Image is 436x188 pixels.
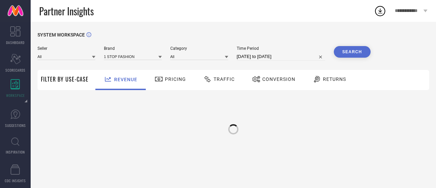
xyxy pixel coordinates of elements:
span: CDC INSIGHTS [5,178,26,183]
div: Open download list [374,5,386,17]
input: Select time period [237,53,325,61]
span: INSPIRATION [6,149,25,155]
span: Filter By Use-Case [41,75,89,83]
span: Time Period [237,46,325,51]
span: Brand [104,46,162,51]
span: Category [170,46,228,51]
span: Revenue [114,77,137,82]
span: DASHBOARD [6,40,25,45]
span: Pricing [165,76,186,82]
span: Seller [37,46,95,51]
button: Search [334,46,371,58]
span: Traffic [214,76,235,82]
span: Partner Insights [39,4,94,18]
span: SYSTEM WORKSPACE [37,32,85,38]
span: Conversion [262,76,295,82]
span: Returns [323,76,346,82]
span: SUGGESTIONS [5,123,26,128]
span: SCORECARDS [5,68,26,73]
span: WORKSPACE [6,93,25,98]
